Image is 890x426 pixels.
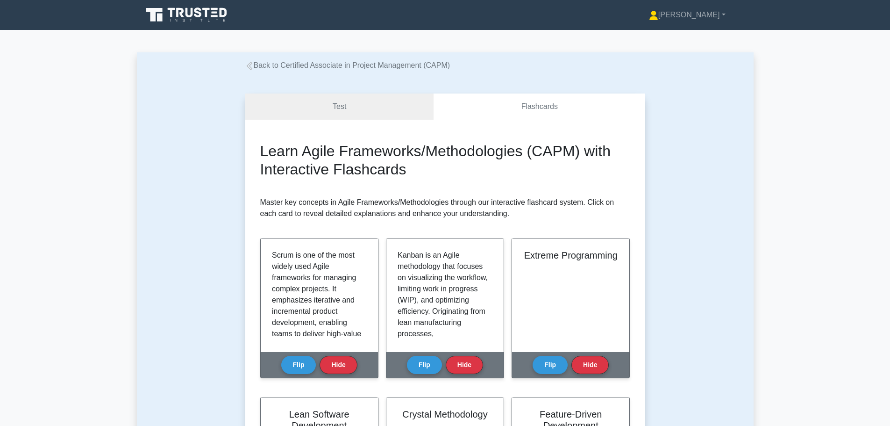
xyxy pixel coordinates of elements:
[245,61,450,69] a: Back to Certified Associate in Project Management (CAPM)
[398,409,492,420] h2: Crystal Methodology
[523,250,618,261] h2: Extreme Programming
[434,94,645,120] a: Flashcards
[446,356,483,374] button: Hide
[281,356,316,374] button: Flip
[245,94,434,120] a: Test
[627,6,748,24] a: [PERSON_NAME]
[533,356,568,374] button: Flip
[571,356,609,374] button: Hide
[407,356,442,374] button: Flip
[260,142,630,178] h2: Learn Agile Frameworks/Methodologies (CAPM) with Interactive Flashcards
[320,356,357,374] button: Hide
[260,197,630,219] p: Master key concepts in Agile Frameworks/Methodologies through our interactive flashcard system. C...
